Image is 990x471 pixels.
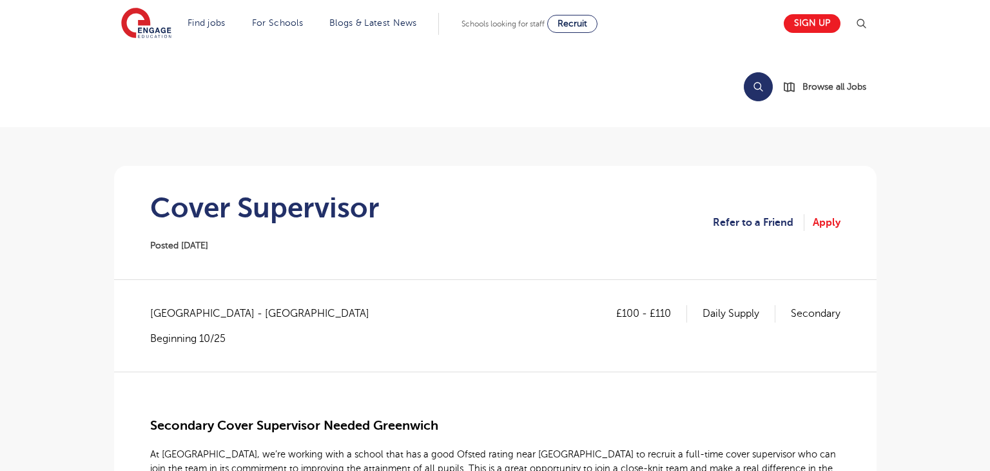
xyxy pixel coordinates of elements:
span: Browse all Jobs [802,79,866,94]
span: Recruit [558,19,587,28]
a: Blogs & Latest News [329,18,417,28]
span: Secondary Cover Supervisor Needed Greenwich [150,418,438,433]
button: Search [744,72,773,101]
p: Secondary [791,305,840,322]
a: Find jobs [188,18,226,28]
a: Refer to a Friend [713,214,804,231]
a: For Schools [252,18,303,28]
img: Engage Education [121,8,171,40]
a: Apply [813,214,840,231]
span: [GEOGRAPHIC_DATA] - [GEOGRAPHIC_DATA] [150,305,382,322]
a: Recruit [547,15,597,33]
span: Schools looking for staff [461,19,545,28]
p: £100 - £110 [616,305,687,322]
p: Beginning 10/25 [150,332,382,346]
h1: Cover Supervisor [150,192,379,224]
a: Sign up [784,14,840,33]
span: Posted [DATE] [150,241,208,250]
p: Daily Supply [703,305,775,322]
a: Browse all Jobs [783,79,877,94]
